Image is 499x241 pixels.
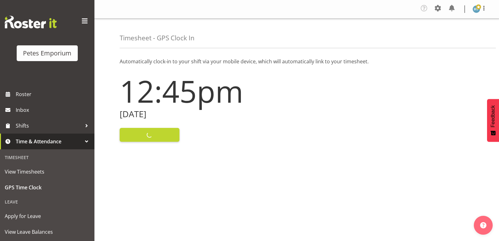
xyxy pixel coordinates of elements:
span: Feedback [490,105,496,127]
a: Apply for Leave [2,208,93,224]
div: Timesheet [2,151,93,164]
a: View Timesheets [2,164,93,180]
img: Rosterit website logo [5,16,57,28]
span: Inbox [16,105,91,115]
h1: 12:45pm [120,74,293,108]
span: Apply for Leave [5,211,90,221]
a: GPS Time Clock [2,180,93,195]
span: Roster [16,89,91,99]
img: helena-tomlin701.jpg [473,5,480,13]
div: Leave [2,195,93,208]
span: Time & Attendance [16,137,82,146]
span: Shifts [16,121,82,130]
div: Petes Emporium [23,49,71,58]
span: GPS Time Clock [5,183,90,192]
img: help-xxl-2.png [480,222,486,228]
h4: Timesheet - GPS Clock In [120,34,195,42]
button: Feedback - Show survey [487,99,499,142]
a: View Leave Balances [2,224,93,240]
span: View Leave Balances [5,227,90,237]
p: Automatically clock-in to your shift via your mobile device, which will automatically link to you... [120,58,474,65]
span: View Timesheets [5,167,90,176]
h2: [DATE] [120,109,293,119]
